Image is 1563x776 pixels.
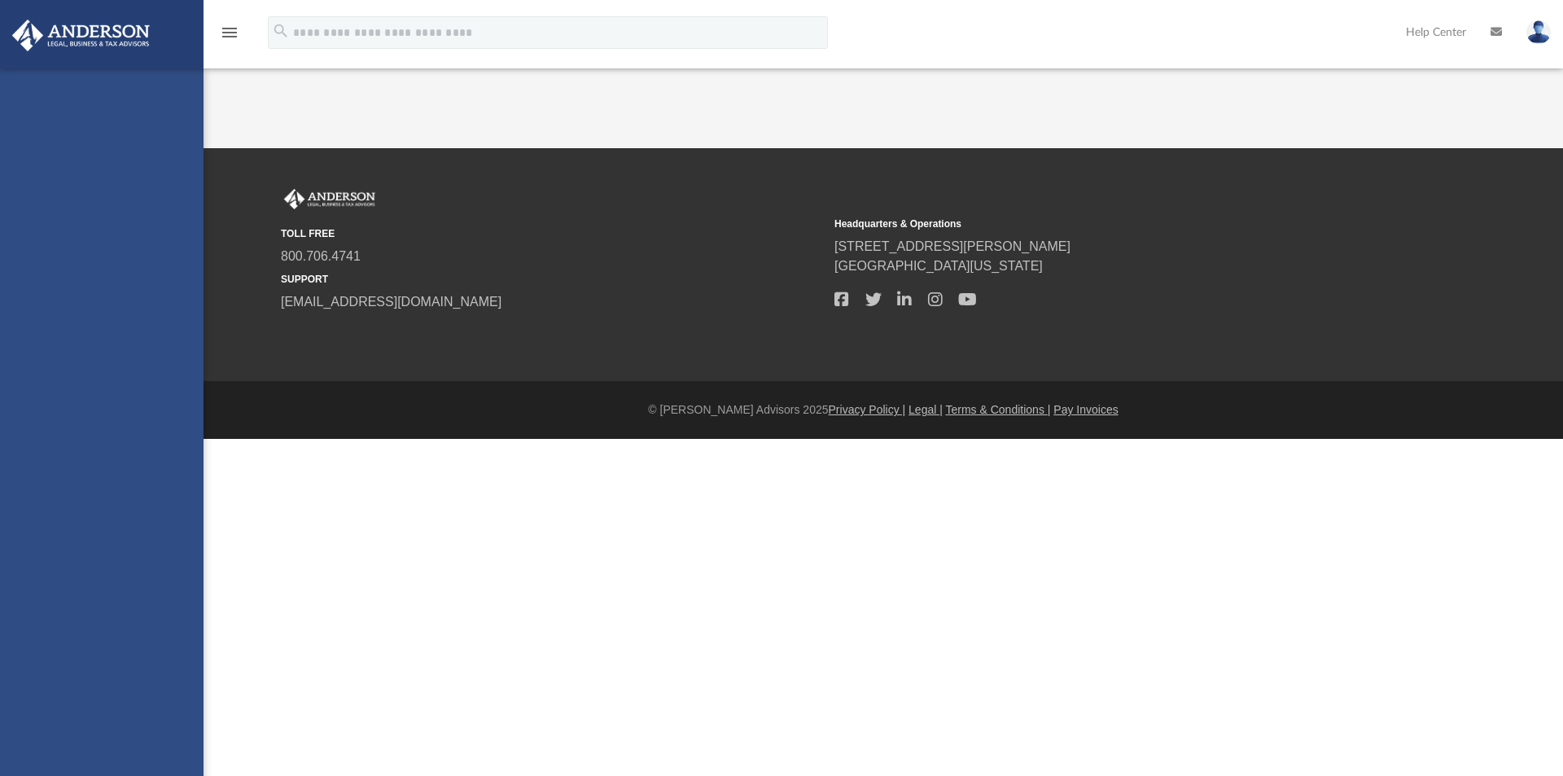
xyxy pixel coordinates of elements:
img: User Pic [1526,20,1551,44]
i: menu [220,23,239,42]
small: TOLL FREE [281,226,823,241]
div: © [PERSON_NAME] Advisors 2025 [204,401,1563,419]
a: [EMAIL_ADDRESS][DOMAIN_NAME] [281,295,501,309]
img: Anderson Advisors Platinum Portal [7,20,155,51]
a: [GEOGRAPHIC_DATA][US_STATE] [834,259,1043,273]
img: Anderson Advisors Platinum Portal [281,189,379,210]
a: menu [220,31,239,42]
a: Pay Invoices [1053,403,1118,416]
a: [STREET_ADDRESS][PERSON_NAME] [834,239,1070,253]
small: SUPPORT [281,272,823,287]
a: Terms & Conditions | [946,403,1051,416]
i: search [272,22,290,40]
a: Legal | [908,403,943,416]
small: Headquarters & Operations [834,217,1377,231]
a: Privacy Policy | [829,403,906,416]
a: 800.706.4741 [281,249,361,263]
